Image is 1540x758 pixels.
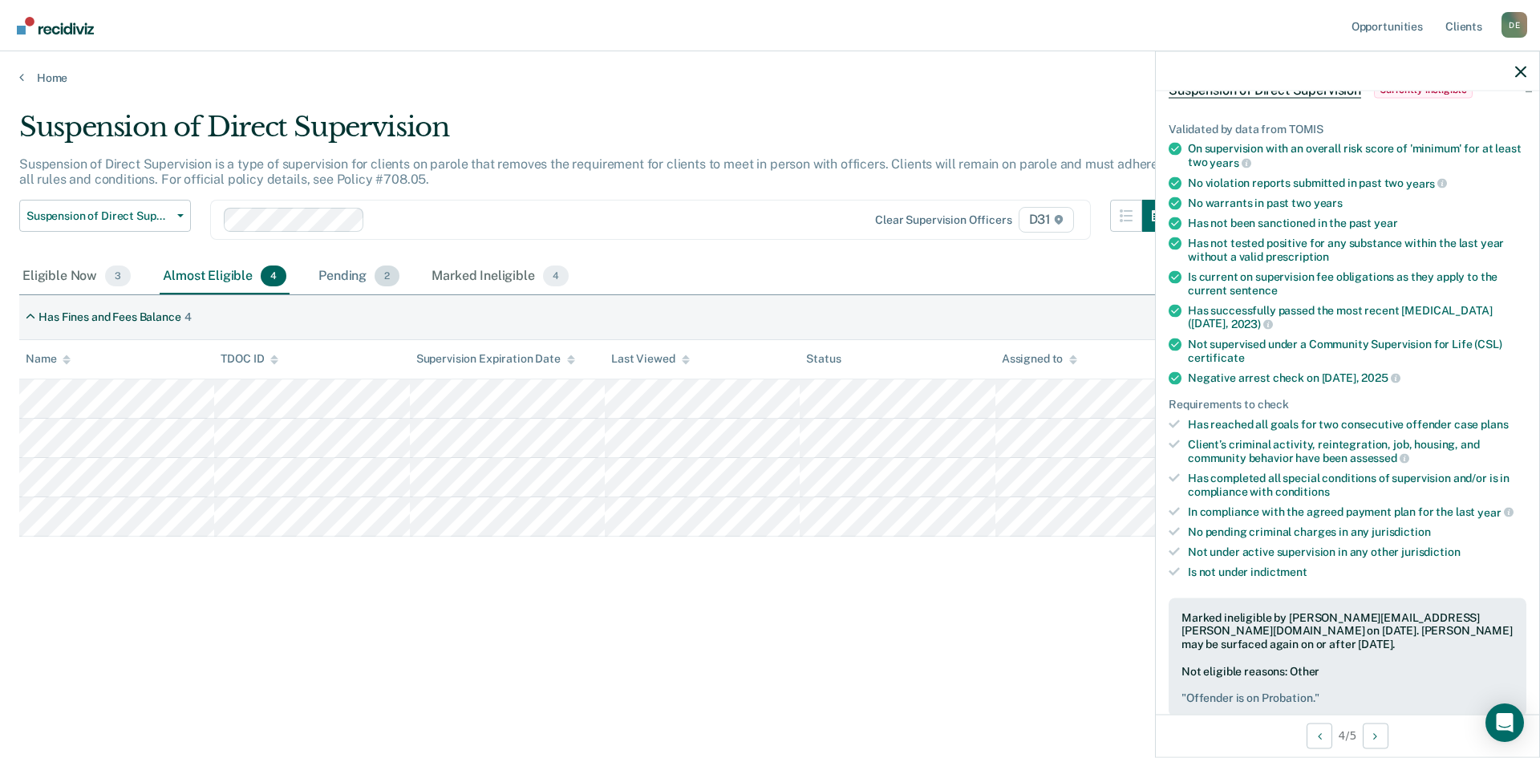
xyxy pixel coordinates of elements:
[1188,472,1526,499] div: Has completed all special conditions of supervision and/or is in compliance with
[1266,250,1329,263] span: prescription
[1314,197,1343,209] span: years
[221,352,278,366] div: TDOC ID
[806,352,841,366] div: Status
[1406,176,1447,189] span: years
[1188,371,1526,385] div: Negative arrest check on [DATE],
[1501,12,1527,38] div: D E
[1275,484,1330,497] span: conditions
[1181,664,1514,704] div: Not eligible reasons: Other
[375,266,399,286] span: 2
[543,266,569,286] span: 4
[1188,176,1526,190] div: No violation reports submitted in past two
[1002,352,1077,366] div: Assigned to
[1181,691,1514,704] pre: " Offender is on Probation. "
[1188,351,1244,363] span: certificate
[1363,723,1388,748] button: Next Opportunity
[1188,217,1526,230] div: Has not been sanctioned in the past
[261,266,286,286] span: 4
[19,111,1174,156] div: Suspension of Direct Supervision
[611,352,689,366] div: Last Viewed
[1188,437,1526,464] div: Client’s criminal activity, reintegration, job, housing, and community behavior have been
[1188,505,1526,519] div: In compliance with the agreed payment plan for the last
[1231,318,1273,330] span: 2023)
[17,17,94,34] img: Recidiviz
[428,259,572,294] div: Marked Ineligible
[26,209,171,223] span: Suspension of Direct Supervision
[416,352,575,366] div: Supervision Expiration Date
[1485,703,1524,742] div: Open Intercom Messenger
[1188,270,1526,297] div: Is current on supervision fee obligations as they apply to the current
[1361,371,1400,384] span: 2025
[1188,545,1526,559] div: Not under active supervision in any other
[19,71,1521,85] a: Home
[315,259,403,294] div: Pending
[1372,525,1430,538] span: jurisdiction
[1188,303,1526,330] div: Has successfully passed the most recent [MEDICAL_DATA] ([DATE],
[875,213,1011,227] div: Clear supervision officers
[1501,12,1527,38] button: Profile dropdown button
[1188,565,1526,578] div: Is not under
[1230,283,1278,296] span: sentence
[1210,156,1250,168] span: years
[26,352,71,366] div: Name
[105,266,131,286] span: 3
[1169,398,1526,411] div: Requirements to check
[1156,714,1539,756] div: 4 / 5
[1188,197,1526,210] div: No warrants in past two
[1188,142,1526,169] div: On supervision with an overall risk score of 'minimum' for at least two
[1401,545,1460,558] span: jurisdiction
[160,259,290,294] div: Almost Eligible
[1181,610,1514,651] div: Marked ineligible by [PERSON_NAME][EMAIL_ADDRESS][PERSON_NAME][DOMAIN_NAME] on [DATE]. [PERSON_NA...
[19,259,134,294] div: Eligible Now
[1188,525,1526,539] div: No pending criminal charges in any
[1188,417,1526,431] div: Has reached all goals for two consecutive offender case
[1481,417,1508,430] span: plans
[19,156,1173,187] p: Suspension of Direct Supervision is a type of supervision for clients on parole that removes the ...
[184,310,192,324] div: 4
[1307,723,1332,748] button: Previous Opportunity
[1188,237,1526,264] div: Has not tested positive for any substance within the last year without a valid
[1169,122,1526,136] div: Validated by data from TOMIS
[1350,452,1409,464] span: assessed
[38,310,180,324] div: Has Fines and Fees Balance
[1019,207,1074,233] span: D31
[1477,505,1513,518] span: year
[1250,565,1307,578] span: indictment
[1188,337,1526,364] div: Not supervised under a Community Supervision for Life (CSL)
[1374,217,1397,229] span: year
